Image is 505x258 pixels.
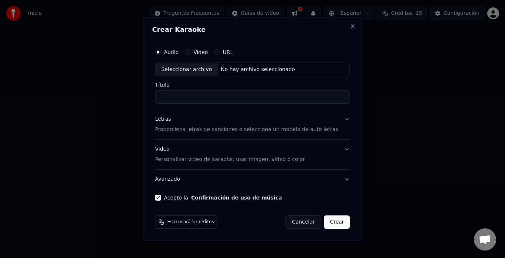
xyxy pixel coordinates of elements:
p: Proporciona letras de canciones o selecciona un modelo de auto letras [155,126,338,134]
div: Seleccionar archivo [155,63,218,76]
p: Personalizar video de karaoke: usar imagen, video o color [155,156,305,163]
button: Cancelar [286,215,321,229]
span: Esto usará 5 créditos [167,219,214,225]
label: Acepto la [164,195,282,200]
label: Título [155,83,350,88]
div: Video [155,146,305,164]
div: No hay archivo seleccionado [218,66,298,73]
button: Acepto la [191,195,282,200]
h2: Crear Karaoke [152,26,353,33]
button: Crear [324,215,350,229]
label: Video [193,50,208,55]
button: VideoPersonalizar video de karaoke: usar imagen, video o color [155,140,350,170]
label: Audio [164,50,179,55]
label: URL [223,50,233,55]
div: Letras [155,116,171,123]
button: Avanzado [155,170,350,189]
button: LetrasProporciona letras de canciones o selecciona un modelo de auto letras [155,110,350,140]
